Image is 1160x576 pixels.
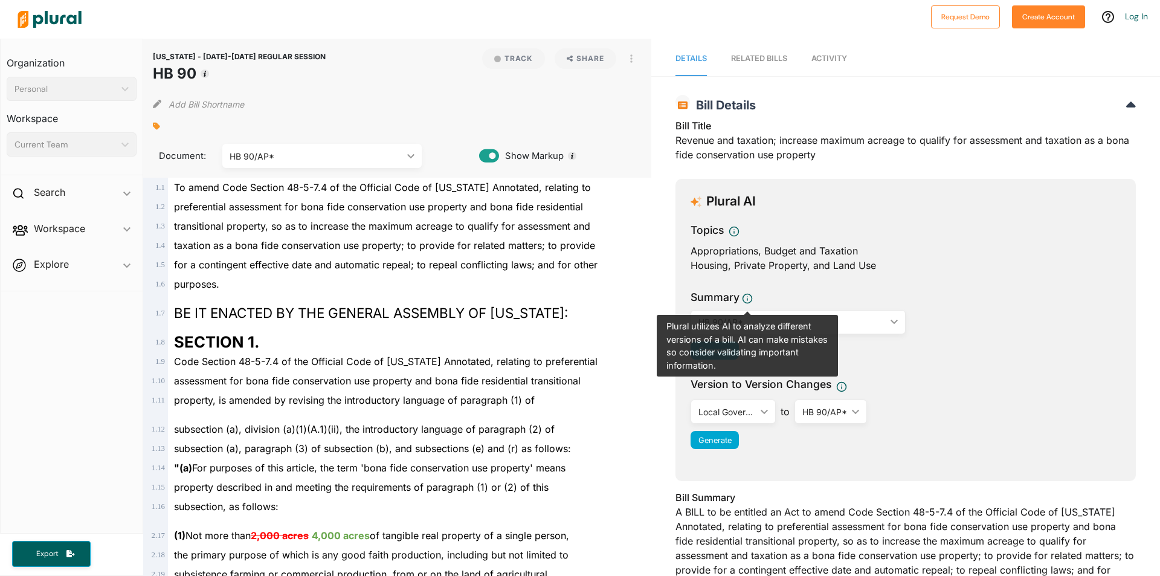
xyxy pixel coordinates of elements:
span: 2 . 17 [152,531,165,540]
a: Request Demo [931,10,1000,22]
span: Generate [698,436,732,445]
span: Bill Details [690,98,756,112]
a: Log In [1125,11,1148,22]
span: 1 . 16 [152,502,165,511]
span: subsection, as follows: [174,500,279,513]
span: Export [28,549,66,559]
a: RELATED BILLS [731,42,787,76]
div: Housing, Private Property, and Land Use [691,258,1121,273]
button: Share [550,48,622,69]
h3: Workspace [7,101,137,128]
span: 1 . 13 [152,444,165,453]
span: Version to Version Changes [691,377,831,392]
span: 1 . 5 [155,260,165,269]
div: Add tags [153,117,160,135]
a: Details [675,42,707,76]
span: 1 . 7 [155,309,165,317]
h3: Plural AI [706,194,756,209]
span: 1 . 2 [155,202,165,211]
span: 1 . 10 [152,377,165,385]
strong: "(a) [174,462,192,474]
span: to [776,404,794,419]
span: 2 . 18 [152,551,165,559]
span: Show Markup [499,149,564,163]
span: property, is amended by revising the introductory language of paragraph (1) of [174,394,535,406]
h3: Bill Title [675,118,1136,133]
h3: Summary [691,290,739,305]
div: Tooltip anchor [567,150,578,161]
span: 1 . 14 [152,464,165,472]
span: Activity [811,54,847,63]
span: 1 . 9 [155,357,165,366]
span: for a contingent effective date and automatic repeal; to repeal conflicting laws; and for other [174,259,598,271]
span: 1 . 6 [155,280,165,288]
span: For purposes of this article, the term 'bona fide conservation use property' means [174,462,565,474]
h1: HB 90 [153,63,326,85]
span: the primary purpose of which is any good faith production, including but not limited to [174,549,569,561]
a: Activity [811,42,847,76]
button: Request Demo [931,5,1000,28]
div: Appropriations, Budget and Taxation [691,244,1121,258]
h2: Search [34,186,65,199]
span: 1 . 8 [155,338,165,346]
span: assessment for bona fide conservation use property and bona fide residential transitional [174,375,581,387]
h3: Organization [7,45,137,72]
h3: Topics [691,222,724,238]
span: preferential assessment for bona fide conservation use property and bona fide residential [174,201,583,213]
div: Plural utilizes AI to analyze different versions of a bill. AI can make mistakes so consider vali... [657,315,838,377]
span: 1 . 12 [152,425,165,433]
del: 2,000 acres [251,529,309,542]
button: Add Bill Shortname [169,94,244,114]
button: Create Account [1012,5,1085,28]
span: 1 . 1 [155,183,165,192]
div: Tooltip anchor [199,68,210,79]
span: 1 . 15 [152,483,165,491]
span: Details [675,54,707,63]
span: [US_STATE] - [DATE]-[DATE] REGULAR SESSION [153,52,326,61]
h3: Bill Summary [675,490,1136,505]
span: purposes. [174,278,219,290]
ins: 4,000 acres [312,529,370,542]
button: Share [555,48,617,69]
div: Personal [14,83,117,95]
span: 1 . 11 [152,396,165,404]
div: HB 90/AP* [230,150,402,163]
span: subsection (a), division (a)(1)(A.1)(ii), the introductory language of paragraph (2) of [174,423,555,435]
div: Current Team [14,138,117,151]
span: taxation as a bona fide conservation use property; to provide for related matters; to provide [174,239,595,251]
button: Generate [691,431,739,449]
a: Create Account [1012,10,1085,22]
span: To amend Code Section 48-5-7.4 of the Official Code of [US_STATE] Annotated, relating to [174,181,591,193]
div: Local Government Fiscal Note [698,406,756,418]
span: Code Section 48-5-7.4 of the Official Code of [US_STATE] Annotated, relating to preferential [174,355,598,367]
button: Export [12,541,91,567]
span: BE IT ENACTED BY THE GENERAL ASSEMBLY OF [US_STATE]: [174,305,568,321]
button: Track [482,48,545,69]
span: 1 . 3 [155,222,165,230]
span: Not more than of tangible real property of a single person, [174,529,569,542]
strong: (1) [174,529,185,542]
span: subsection (a), paragraph (3) of subsection (b), and subsections (e) and (r) as follows: [174,442,571,455]
span: transitional property, so as to increase the maximum acreage to qualify for assessment and [174,220,590,232]
span: 1 . 4 [155,241,165,250]
strong: SECTION 1. [174,332,260,351]
span: property described in and meeting the requirements of paragraph (1) or (2) of this [174,481,549,493]
div: RELATED BILLS [731,53,787,64]
span: Document: [153,149,207,163]
div: Revenue and taxation; increase maximum acreage to qualify for assessment and taxation as a bona f... [675,118,1136,169]
div: HB 90/AP* [802,406,847,418]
